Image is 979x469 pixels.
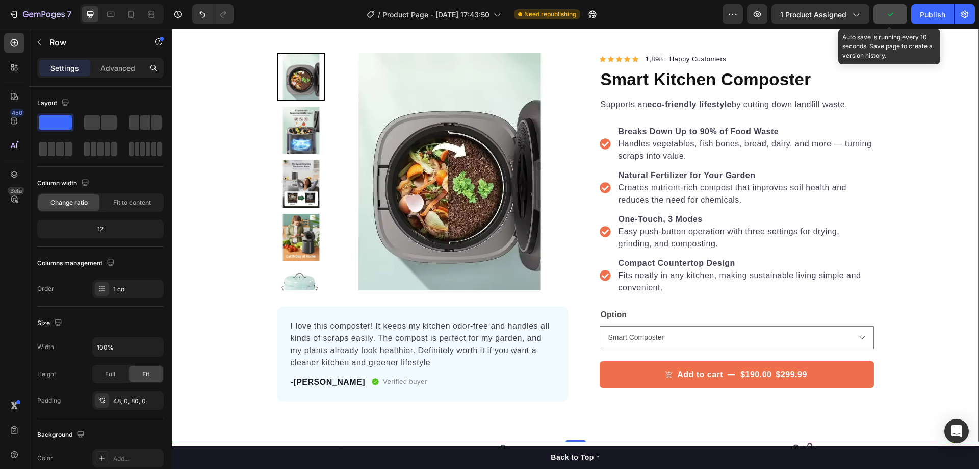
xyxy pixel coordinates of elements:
[447,141,701,178] p: Creates nutrient-rich compost that improves soil health and reduces the need for chemicals.
[50,63,79,73] p: Settings
[37,454,53,463] div: Color
[50,198,88,207] span: Change ratio
[505,340,551,352] div: Add to cart
[211,348,255,358] p: Verified buyer
[105,369,115,379] span: Full
[428,279,456,293] legend: Option
[473,24,556,37] div: Rich Text Editor. Editing area: main
[447,230,563,239] strong: Compact Countertop Design
[37,428,87,442] div: Background
[618,414,649,445] img: 495611768014373769-1cbd2799-6668-40fe-84ba-e8b6c9135f18.svg
[447,185,701,221] p: Easy push-button operation with three settings for drying, grinding, and composting.
[4,4,76,24] button: 7
[568,339,601,353] div: $190.00
[37,177,91,190] div: Column width
[312,414,342,445] img: gempages_581434491701035528-d484d374-ae52-45c2-8c9e-b2616eaed6e9.png
[603,339,636,353] div: $299.99
[37,316,64,330] div: Size
[378,9,380,20] span: /
[447,97,701,134] p: Handles vegetables, fish bones, bread, dairy, and more — turning scraps into value.
[37,396,61,405] div: Padding
[113,397,161,406] div: 48, 0, 80, 0
[37,284,54,293] div: Order
[771,4,869,24] button: 1 product assigned
[37,342,54,352] div: Width
[379,424,428,434] div: Back to Top ↑
[920,9,945,20] div: Publish
[113,454,161,463] div: Add...
[474,26,555,36] p: 1,898+ Happy Customers
[113,198,151,207] span: Fit to content
[37,369,56,379] div: Height
[67,8,71,20] p: 7
[447,229,701,265] p: Fits neatly in any kitchen, making sustainable living simple and convenient.
[100,63,135,73] p: Advanced
[429,70,701,82] p: Supports an by cutting down landfill waste.
[944,419,969,443] div: Open Intercom Messenger
[172,29,979,469] iframe: Design area
[37,257,117,270] div: Columns management
[475,71,560,80] strong: eco-friendly lifestyle
[911,4,954,24] button: Publish
[465,414,496,445] img: gempages_581434491701035528-fc876793-3fcc-4768-bfa8-6eccaa9c369b.png
[142,369,149,379] span: Fit
[524,10,576,19] span: Need republishing
[780,9,846,20] span: 1 product assigned
[159,414,189,445] img: gempages_581434491701035528-19ba7110-01ef-44db-a480-e25c306bcc7f.png
[113,285,161,294] div: 1 col
[428,37,702,65] h1: Smart Kitchen Composter
[447,142,584,151] strong: Natural Fertilizer for Your Garden
[39,222,162,236] div: 12
[37,96,71,110] div: Layout
[382,9,489,20] span: Product Page - [DATE] 17:43:50
[447,186,531,195] strong: One-Touch, 3 Modes
[447,98,607,107] strong: Breaks Down Up to 90% of Food Waste
[192,4,234,24] div: Undo/Redo
[8,187,24,195] div: Beta
[10,109,24,117] div: 450
[49,36,136,48] p: Row
[93,338,163,356] input: Auto
[428,333,702,359] button: Add to cart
